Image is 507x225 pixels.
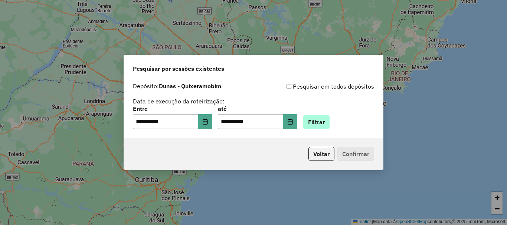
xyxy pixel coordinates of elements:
button: Voltar [308,147,334,161]
button: Choose Date [198,114,212,129]
button: Filtrar [303,115,330,129]
label: Depósito: [133,82,221,90]
button: Choose Date [283,114,297,129]
label: até [218,104,297,113]
strong: Dunas - Quixeramobim [159,82,221,90]
div: Pesquisar em todos depósitos [253,82,374,91]
span: Pesquisar por sessões existentes [133,64,224,73]
label: Entre [133,104,212,113]
label: Data de execução da roteirização: [133,97,225,106]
